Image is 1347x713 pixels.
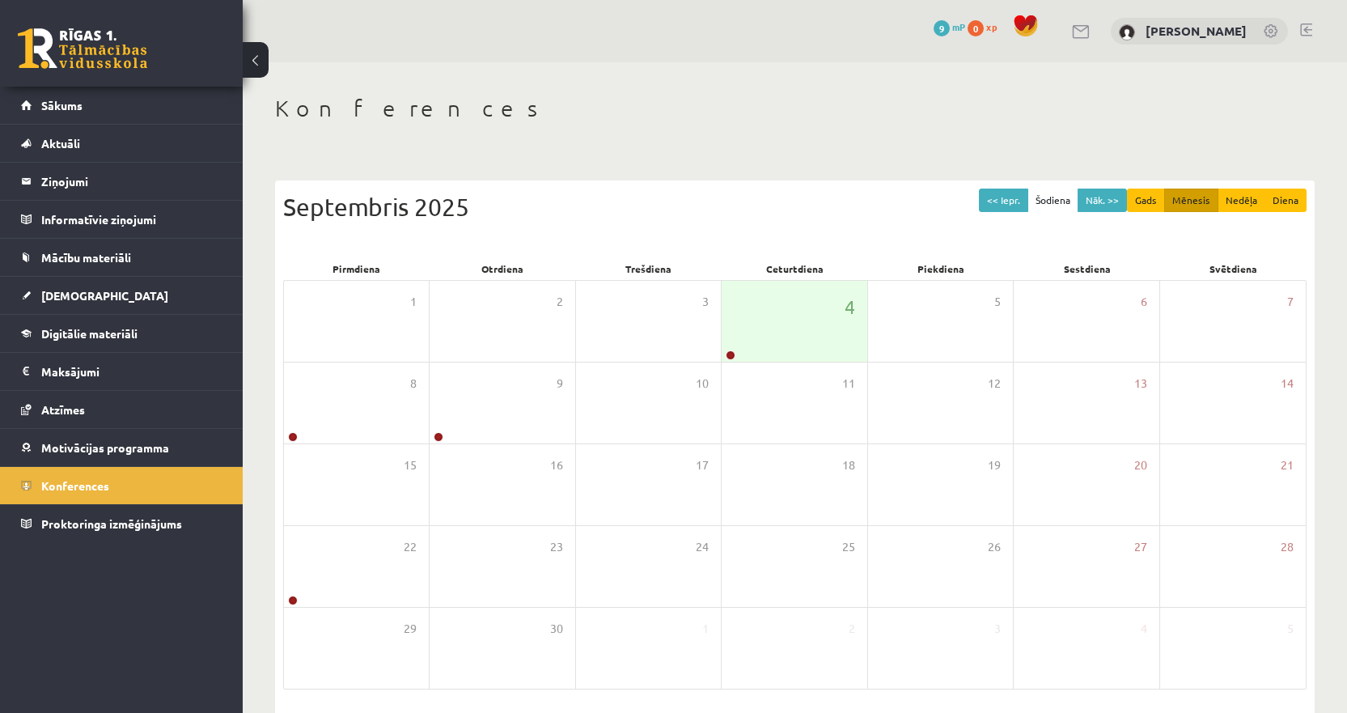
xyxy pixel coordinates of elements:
span: [DEMOGRAPHIC_DATA] [41,288,168,303]
a: Proktoringa izmēģinājums [21,505,222,542]
a: Rīgas 1. Tālmācības vidusskola [18,28,147,69]
a: Atzīmes [21,391,222,428]
span: 22 [404,538,417,556]
span: 10 [696,375,709,393]
span: 28 [1281,538,1294,556]
span: 23 [550,538,563,556]
span: 25 [842,538,855,556]
button: Diena [1264,189,1307,212]
span: 21 [1281,456,1294,474]
span: 17 [696,456,709,474]
span: 9 [557,375,563,393]
div: Sestdiena [1014,257,1161,280]
a: Ziņojumi [21,163,222,200]
legend: Ziņojumi [41,163,222,200]
span: 6 [1141,293,1147,311]
span: 19 [988,456,1001,474]
span: 5 [1287,620,1294,638]
span: 18 [842,456,855,474]
h1: Konferences [275,95,1315,122]
a: [PERSON_NAME] [1146,23,1247,39]
span: 27 [1134,538,1147,556]
span: Digitālie materiāli [41,326,138,341]
a: 0 xp [968,20,1005,33]
span: 1 [410,293,417,311]
span: 2 [557,293,563,311]
span: 30 [550,620,563,638]
legend: Informatīvie ziņojumi [41,201,222,238]
span: 20 [1134,456,1147,474]
span: 11 [842,375,855,393]
span: 9 [934,20,950,36]
a: Aktuāli [21,125,222,162]
span: 24 [696,538,709,556]
button: Mēnesis [1164,189,1218,212]
button: Gads [1127,189,1165,212]
span: 4 [845,293,855,320]
span: 8 [410,375,417,393]
img: Vladislavs Daņilovs [1119,24,1135,40]
span: xp [986,20,997,33]
a: Konferences [21,467,222,504]
span: mP [952,20,965,33]
span: 0 [968,20,984,36]
button: << Iepr. [979,189,1028,212]
a: Sākums [21,87,222,124]
span: 14 [1281,375,1294,393]
div: Ceturtdiena [722,257,868,280]
span: Sākums [41,98,83,112]
a: Mācību materiāli [21,239,222,276]
span: 29 [404,620,417,638]
span: 16 [550,456,563,474]
div: Piekdiena [868,257,1014,280]
div: Trešdiena [575,257,722,280]
button: Šodiena [1027,189,1078,212]
span: Motivācijas programma [41,440,169,455]
a: 9 mP [934,20,965,33]
span: 13 [1134,375,1147,393]
a: Maksājumi [21,353,222,390]
span: Atzīmes [41,402,85,417]
span: Mācību materiāli [41,250,131,265]
span: 4 [1141,620,1147,638]
div: Septembris 2025 [283,189,1307,225]
a: Digitālie materiāli [21,315,222,352]
a: [DEMOGRAPHIC_DATA] [21,277,222,314]
span: 15 [404,456,417,474]
legend: Maksājumi [41,353,222,390]
span: 2 [849,620,855,638]
a: Motivācijas programma [21,429,222,466]
span: 12 [988,375,1001,393]
span: Proktoringa izmēģinājums [41,516,182,531]
span: 3 [994,620,1001,638]
div: Otrdiena [430,257,576,280]
div: Pirmdiena [283,257,430,280]
div: Svētdiena [1160,257,1307,280]
span: 7 [1287,293,1294,311]
a: Informatīvie ziņojumi [21,201,222,238]
span: 1 [702,620,709,638]
button: Nāk. >> [1078,189,1127,212]
button: Nedēļa [1218,189,1265,212]
span: 5 [994,293,1001,311]
span: 26 [988,538,1001,556]
span: Konferences [41,478,109,493]
span: Aktuāli [41,136,80,151]
span: 3 [702,293,709,311]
